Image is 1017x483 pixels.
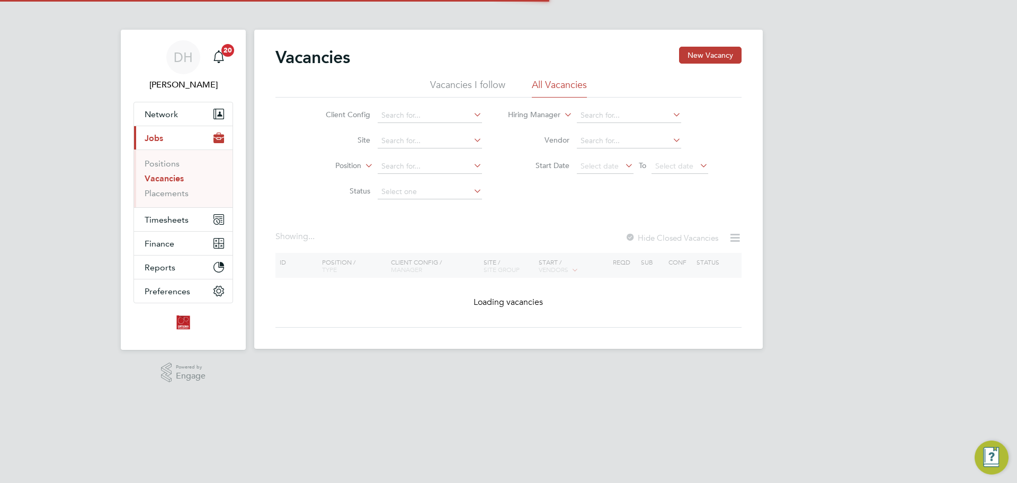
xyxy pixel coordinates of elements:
[275,47,350,68] h2: Vacancies
[679,47,742,64] button: New Vacancy
[430,78,505,98] li: Vacancies I follow
[577,134,681,148] input: Search for...
[134,150,233,207] div: Jobs
[134,126,233,150] button: Jobs
[145,262,175,273] span: Reports
[134,232,233,255] button: Finance
[378,185,482,199] input: Select one
[145,286,190,296] span: Preferences
[174,50,193,64] span: DH
[133,78,233,91] span: Daniel Hobbs
[655,161,693,171] span: Select date
[145,159,180,169] a: Positions
[208,40,229,74] a: 20
[134,102,233,126] button: Network
[308,231,315,242] span: ...
[300,161,361,171] label: Position
[581,161,619,171] span: Select date
[378,134,482,148] input: Search for...
[133,40,233,91] a: DH[PERSON_NAME]
[176,363,206,372] span: Powered by
[577,108,681,123] input: Search for...
[275,231,317,242] div: Showing
[161,363,206,383] a: Powered byEngage
[134,208,233,231] button: Timesheets
[145,173,184,183] a: Vacancies
[499,110,560,120] label: Hiring Manager
[508,161,569,170] label: Start Date
[309,135,370,145] label: Site
[145,215,189,225] span: Timesheets
[133,314,233,331] a: Go to home page
[145,133,163,143] span: Jobs
[378,108,482,123] input: Search for...
[625,233,718,243] label: Hide Closed Vacancies
[975,441,1009,475] button: Engage Resource Center
[145,239,174,249] span: Finance
[532,78,587,98] li: All Vacancies
[175,314,192,331] img: optionsresourcing-logo-retina.png
[176,372,206,381] span: Engage
[636,159,649,172] span: To
[508,135,569,145] label: Vendor
[309,186,370,196] label: Status
[145,109,178,119] span: Network
[309,110,370,119] label: Client Config
[121,30,246,350] nav: Main navigation
[134,279,233,303] button: Preferences
[378,159,482,174] input: Search for...
[145,188,189,198] a: Placements
[221,44,234,57] span: 20
[134,256,233,279] button: Reports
